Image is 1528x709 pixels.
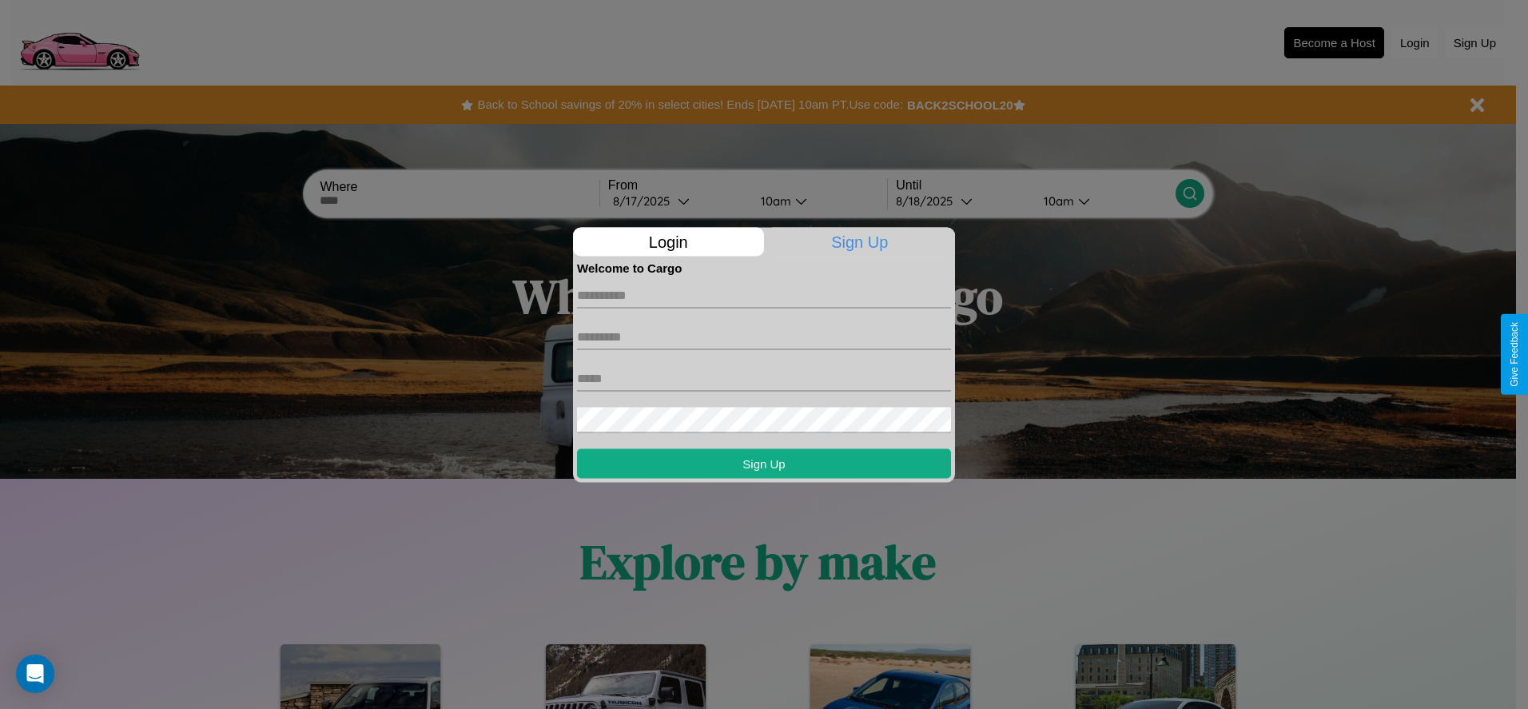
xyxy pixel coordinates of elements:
[16,655,54,693] div: Open Intercom Messenger
[765,227,956,256] p: Sign Up
[573,227,764,256] p: Login
[1509,322,1520,387] div: Give Feedback
[577,448,951,478] button: Sign Up
[577,261,951,274] h4: Welcome to Cargo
